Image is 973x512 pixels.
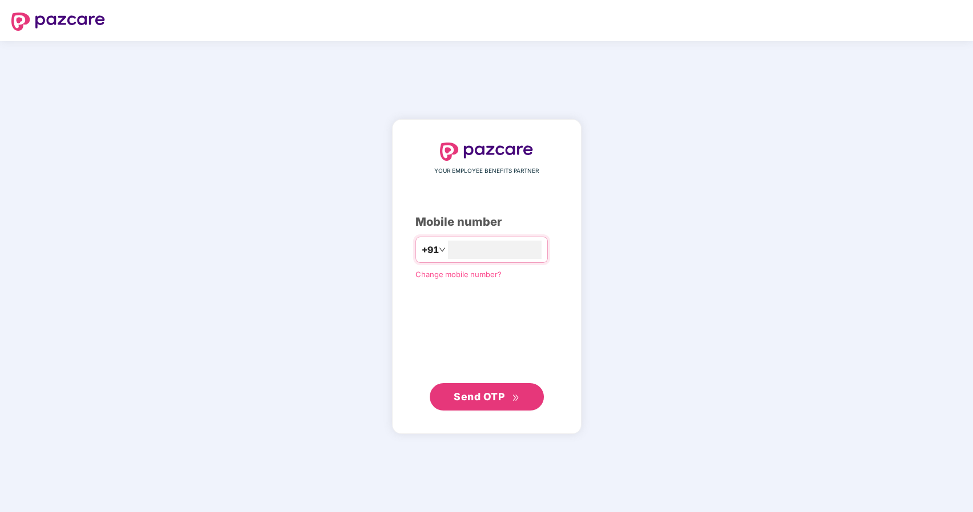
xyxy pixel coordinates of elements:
[512,394,519,401] span: double-right
[11,13,105,31] img: logo
[415,270,502,279] a: Change mobile number?
[415,213,558,231] div: Mobile number
[454,391,504,403] span: Send OTP
[439,246,446,253] span: down
[440,143,534,161] img: logo
[430,383,544,411] button: Send OTPdouble-right
[422,243,439,257] span: +91
[434,166,539,176] span: YOUR EMPLOYEE BENEFITS PARTNER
